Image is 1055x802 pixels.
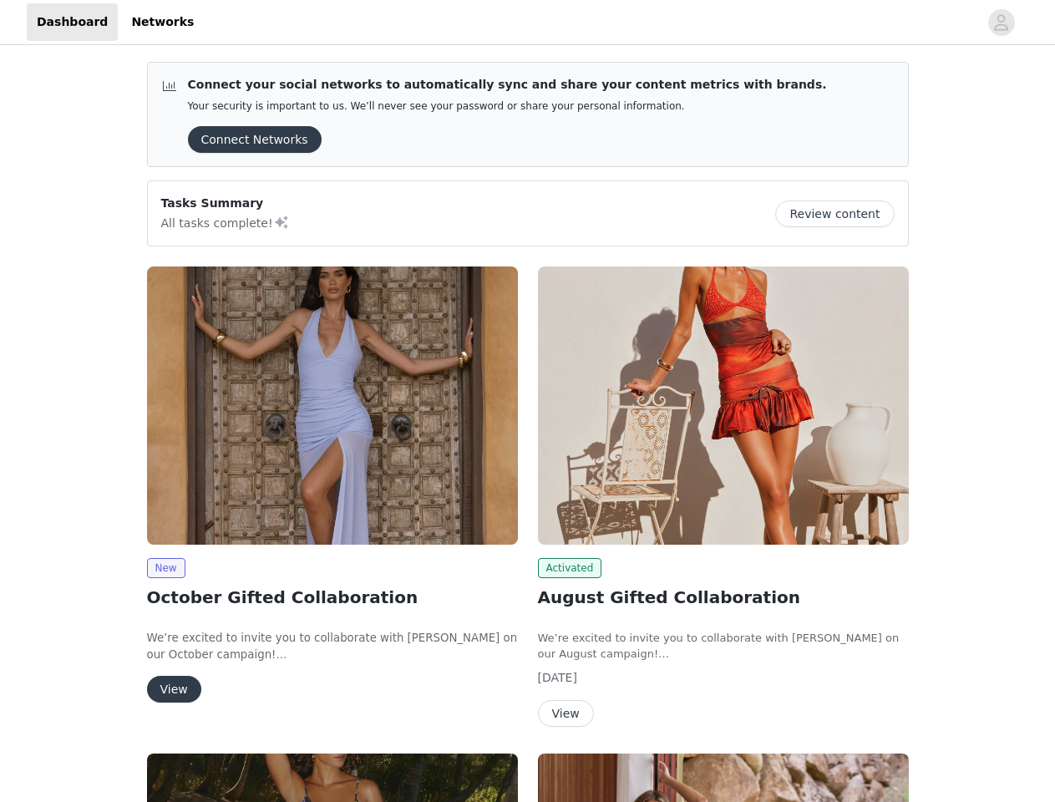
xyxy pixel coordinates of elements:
span: [DATE] [538,671,577,684]
img: Peppermayo UK [538,266,909,545]
p: Connect your social networks to automatically sync and share your content metrics with brands. [188,76,827,94]
span: Activated [538,558,602,578]
p: Your security is important to us. We’ll never see your password or share your personal information. [188,100,827,113]
a: Dashboard [27,3,118,41]
a: Networks [121,3,204,41]
p: Tasks Summary [161,195,290,212]
a: View [147,683,201,696]
img: Peppermayo EU [147,266,518,545]
button: View [147,676,201,703]
a: View [538,708,594,720]
span: We’re excited to invite you to collaborate with [PERSON_NAME] on our October campaign! [147,632,518,661]
h2: August Gifted Collaboration [538,585,909,610]
button: View [538,700,594,727]
p: We’re excited to invite you to collaborate with [PERSON_NAME] on our August campaign! [538,630,909,662]
h2: October Gifted Collaboration [147,585,518,610]
p: All tasks complete! [161,212,290,232]
button: Review content [775,200,894,227]
button: Connect Networks [188,126,322,153]
span: New [147,558,185,578]
div: avatar [993,9,1009,36]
